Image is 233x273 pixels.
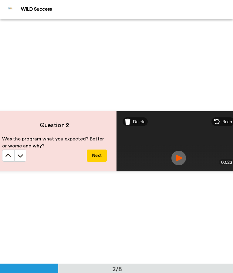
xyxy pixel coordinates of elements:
[3,2,18,17] img: Profile Image
[171,151,186,165] img: ic_record_play.svg
[123,117,148,126] div: Delete
[21,6,233,12] div: WILD Success
[133,119,145,125] span: Delete
[2,136,105,148] span: Was the program what you expected? Better or worse and why?
[222,119,232,125] span: Redo
[2,121,107,130] h4: Question 2
[87,150,107,162] button: Next
[103,265,132,273] div: 2/8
